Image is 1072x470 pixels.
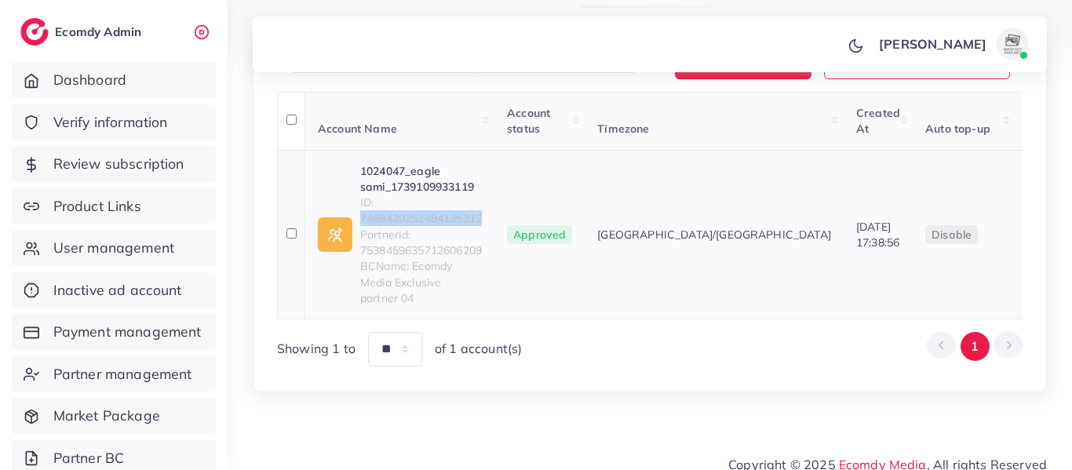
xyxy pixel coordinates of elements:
span: Verify information [53,112,168,133]
a: Payment management [12,314,216,350]
a: Product Links [12,188,216,224]
button: Go to page 1 [961,332,990,361]
span: BCName: Ecomdy Media Exclusive partner 04 [360,258,482,306]
h2: Ecomdy Admin [55,24,145,39]
a: Review subscription [12,146,216,182]
a: Dashboard [12,62,216,98]
a: Inactive ad account [12,272,216,308]
span: User management [53,238,174,258]
span: disable [932,228,972,242]
span: Dashboard [53,70,126,90]
span: ID: 7469420252494135312 [360,195,482,227]
span: of 1 account(s) [435,340,522,358]
span: Market Package [53,406,160,426]
span: Created At [856,106,900,136]
span: Auto top-up [925,122,990,136]
span: PartnerId: 7538459635712606209 [360,227,482,259]
span: Timezone [597,122,649,136]
span: Payment management [53,322,202,342]
ul: Pagination [927,332,1023,361]
a: 1024047_eagle sami_1739109933119 [360,163,482,195]
span: [DATE] 17:38:56 [856,220,899,250]
span: Partner BC [53,448,125,468]
span: Review subscription [53,154,184,174]
span: Partner management [53,364,192,384]
span: Showing 1 to [277,340,356,358]
p: [PERSON_NAME] [879,35,986,53]
img: avatar [997,28,1028,60]
span: Inactive ad account [53,280,182,301]
a: logoEcomdy Admin [20,18,145,46]
span: Product Links [53,196,141,217]
a: [PERSON_NAME]avatar [870,28,1034,60]
span: Account Name [318,122,397,136]
img: ic-ad-info.7fc67b75.svg [318,217,352,252]
span: Account status [507,106,550,136]
a: Partner management [12,356,216,392]
a: Verify information [12,104,216,140]
a: Market Package [12,398,216,434]
a: User management [12,230,216,266]
span: [GEOGRAPHIC_DATA]/[GEOGRAPHIC_DATA] [597,227,831,242]
span: Approved [507,225,572,244]
img: logo [20,18,49,46]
